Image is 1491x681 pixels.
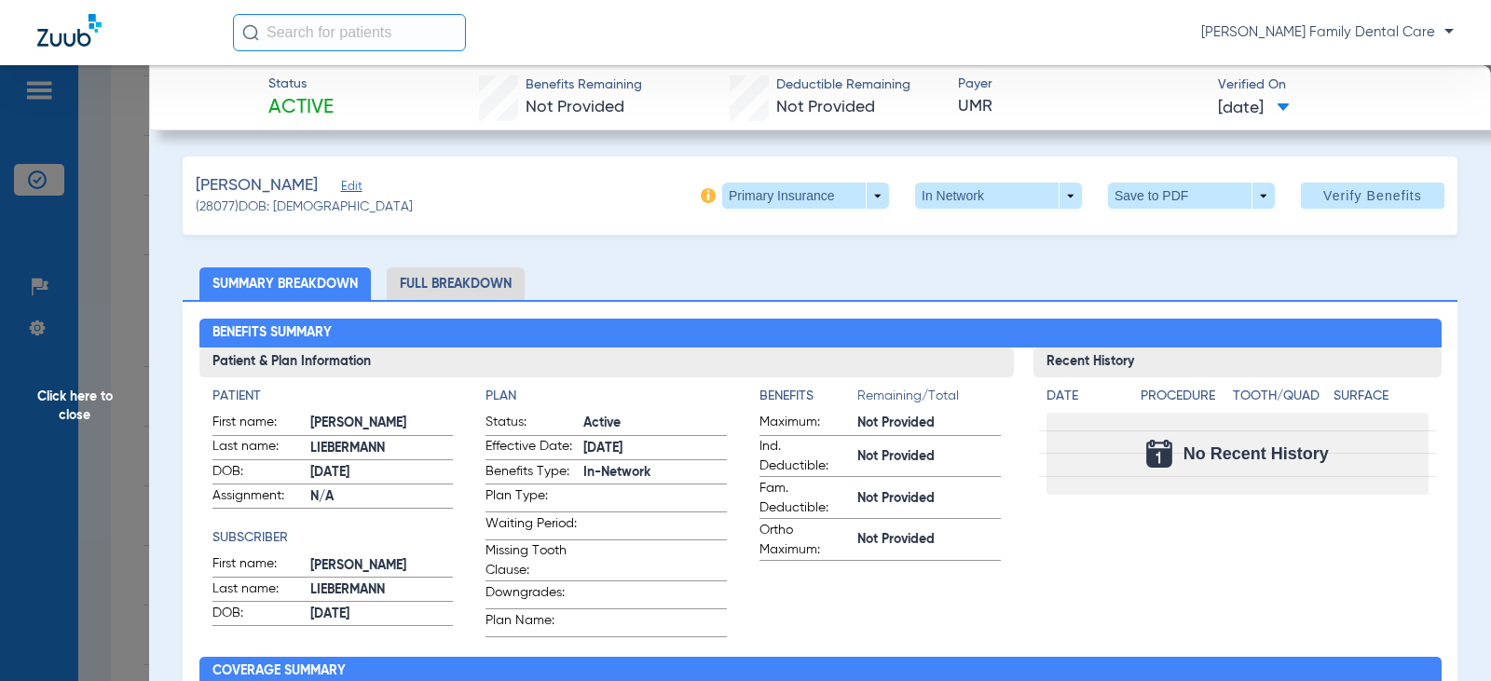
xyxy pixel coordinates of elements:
span: Benefits Remaining [526,75,642,95]
app-breakdown-title: Benefits [759,387,857,413]
span: Missing Tooth Clause: [486,541,577,580]
button: Verify Benefits [1301,183,1444,209]
span: [PERSON_NAME] [310,414,454,433]
app-breakdown-title: Date [1046,387,1125,413]
span: DOB: [212,604,304,626]
span: Remaining/Total [857,387,1001,413]
span: First name: [212,554,304,577]
span: Ind. Deductible: [759,437,851,476]
span: Status: [486,413,577,435]
span: Plan Name: [486,611,577,636]
h4: Tooth/Quad [1233,387,1327,406]
span: Assignment: [212,486,304,509]
h4: Plan [486,387,727,406]
span: Not Provided [776,99,875,116]
span: Last name: [212,579,304,602]
span: Not Provided [857,414,1001,433]
span: [PERSON_NAME] [310,556,454,576]
span: Verified On [1218,75,1461,95]
img: Search Icon [242,24,259,41]
button: Save to PDF [1108,183,1275,209]
img: info-icon [701,188,716,203]
span: [PERSON_NAME] Family Dental Care [1201,23,1454,42]
app-breakdown-title: Tooth/Quad [1233,387,1327,413]
span: Effective Date: [486,437,577,459]
span: [DATE] [310,463,454,483]
span: Benefits Type: [486,462,577,484]
span: No Recent History [1183,444,1329,463]
span: Not Provided [857,530,1001,550]
span: First name: [212,413,304,435]
span: Plan Type: [486,486,577,511]
span: Fam. Deductible: [759,479,851,518]
img: Zuub Logo [37,14,102,47]
span: Edit [341,180,358,197]
input: Search for patients [233,14,466,51]
span: Not Provided [857,447,1001,467]
li: Full Breakdown [387,267,525,300]
li: Summary Breakdown [199,267,371,300]
span: Payer [958,75,1201,94]
h4: Surface [1334,387,1428,406]
app-breakdown-title: Surface [1334,387,1428,413]
h3: Patient & Plan Information [199,347,1015,377]
span: N/A [310,487,454,507]
span: LIEBERMANN [310,439,454,458]
span: Deductible Remaining [776,75,910,95]
span: DOB: [212,462,304,484]
span: Not Provided [526,99,624,116]
span: UMR [958,95,1201,118]
span: Downgrades: [486,583,577,608]
button: In Network [915,183,1082,209]
h4: Patient [212,387,454,406]
app-breakdown-title: Procedure [1141,387,1225,413]
h4: Subscriber [212,528,454,548]
h4: Benefits [759,387,857,406]
span: [DATE] [1218,97,1290,120]
span: Active [583,414,727,433]
h2: Benefits Summary [199,319,1442,348]
span: Verify Benefits [1323,188,1422,203]
span: (28077) DOB: [DEMOGRAPHIC_DATA] [196,197,413,217]
span: [DATE] [583,439,727,458]
h4: Procedure [1141,387,1225,406]
span: Maximum: [759,413,851,435]
span: Not Provided [857,489,1001,509]
span: [DATE] [310,605,454,624]
span: Status [268,75,334,94]
span: LIEBERMANN [310,580,454,600]
span: Waiting Period: [486,514,577,539]
span: Active [268,95,334,121]
button: Primary Insurance [722,183,889,209]
span: Last name: [212,437,304,459]
span: Ortho Maximum: [759,521,851,560]
img: Calendar [1146,440,1172,468]
h3: Recent History [1033,347,1441,377]
span: In-Network [583,463,727,483]
h4: Date [1046,387,1125,406]
span: [PERSON_NAME] [196,174,318,197]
